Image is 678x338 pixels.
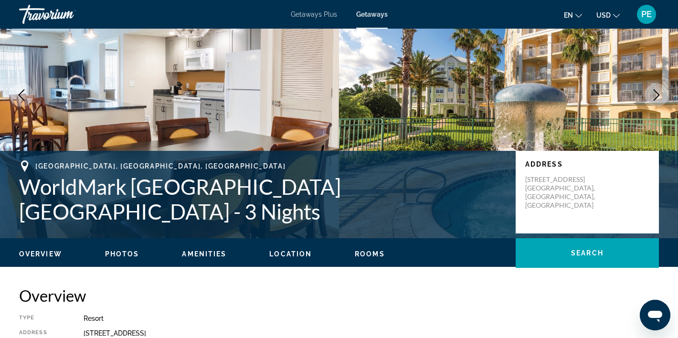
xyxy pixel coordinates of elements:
h1: WorldMark [GEOGRAPHIC_DATA] [GEOGRAPHIC_DATA] - 3 Nights [19,174,506,224]
button: Overview [19,250,62,258]
span: [GEOGRAPHIC_DATA], [GEOGRAPHIC_DATA], [GEOGRAPHIC_DATA] [35,162,286,170]
span: USD [596,11,611,19]
span: Search [571,249,604,257]
button: Search [516,238,659,268]
span: en [564,11,573,19]
a: Getaways Plus [291,11,337,18]
button: Change language [564,8,582,22]
a: Getaways [356,11,388,18]
button: Photos [105,250,139,258]
p: Address [525,160,649,168]
iframe: Button to launch messaging window [640,300,670,330]
div: Type [19,315,60,322]
button: Previous image [10,83,33,107]
button: Next image [645,83,668,107]
p: [STREET_ADDRESS] [GEOGRAPHIC_DATA], [GEOGRAPHIC_DATA], [GEOGRAPHIC_DATA] [525,175,602,210]
div: Resort [84,315,659,322]
button: Location [269,250,312,258]
button: Change currency [596,8,620,22]
span: PE [641,10,652,19]
button: User Menu [634,4,659,24]
button: Amenities [182,250,226,258]
a: Travorium [19,2,115,27]
button: Rooms [355,250,385,258]
h2: Overview [19,286,659,305]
